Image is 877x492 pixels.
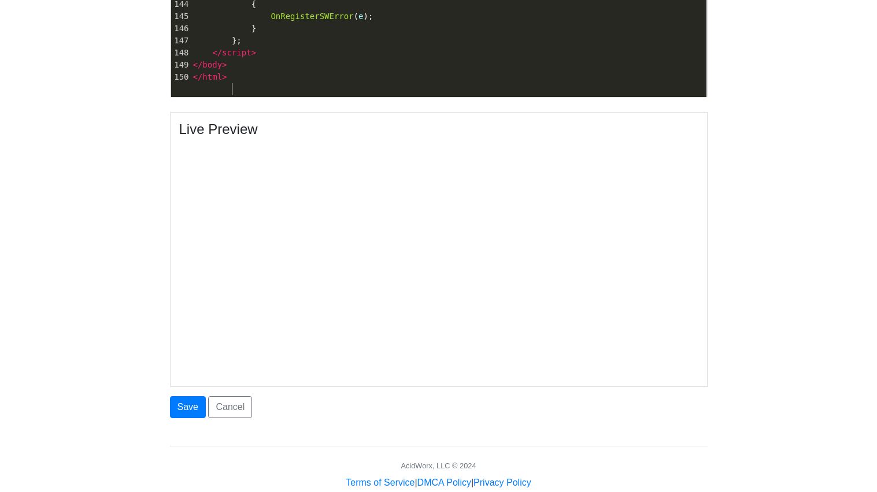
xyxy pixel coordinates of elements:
a: Privacy Policy [473,478,531,487]
span: </ [193,72,203,81]
div: 146 [171,23,191,35]
div: 148 [171,47,191,59]
span: html [202,72,222,81]
div: 147 [171,35,191,47]
a: DMCA Policy [417,478,471,487]
span: OnRegisterSWError [271,12,353,21]
div: 150 [171,71,191,83]
div: 149 [171,59,191,71]
div: | | [346,476,531,490]
a: Cancel [208,396,252,418]
span: e [358,12,363,21]
div: AcidWorx, LLC © 2024 [401,460,476,471]
span: script [222,48,251,57]
a: Terms of Service [346,478,415,487]
span: } [193,24,257,33]
span: </ [212,48,222,57]
span: }; [193,36,242,45]
h4: Live Preview [179,121,698,138]
span: > [222,60,227,69]
span: > [222,72,227,81]
span: ( ); [193,12,373,21]
span: </ [193,60,203,69]
div: 145 [171,10,191,23]
button: Save [170,396,206,418]
span: body [202,60,222,69]
span: > [251,48,256,57]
